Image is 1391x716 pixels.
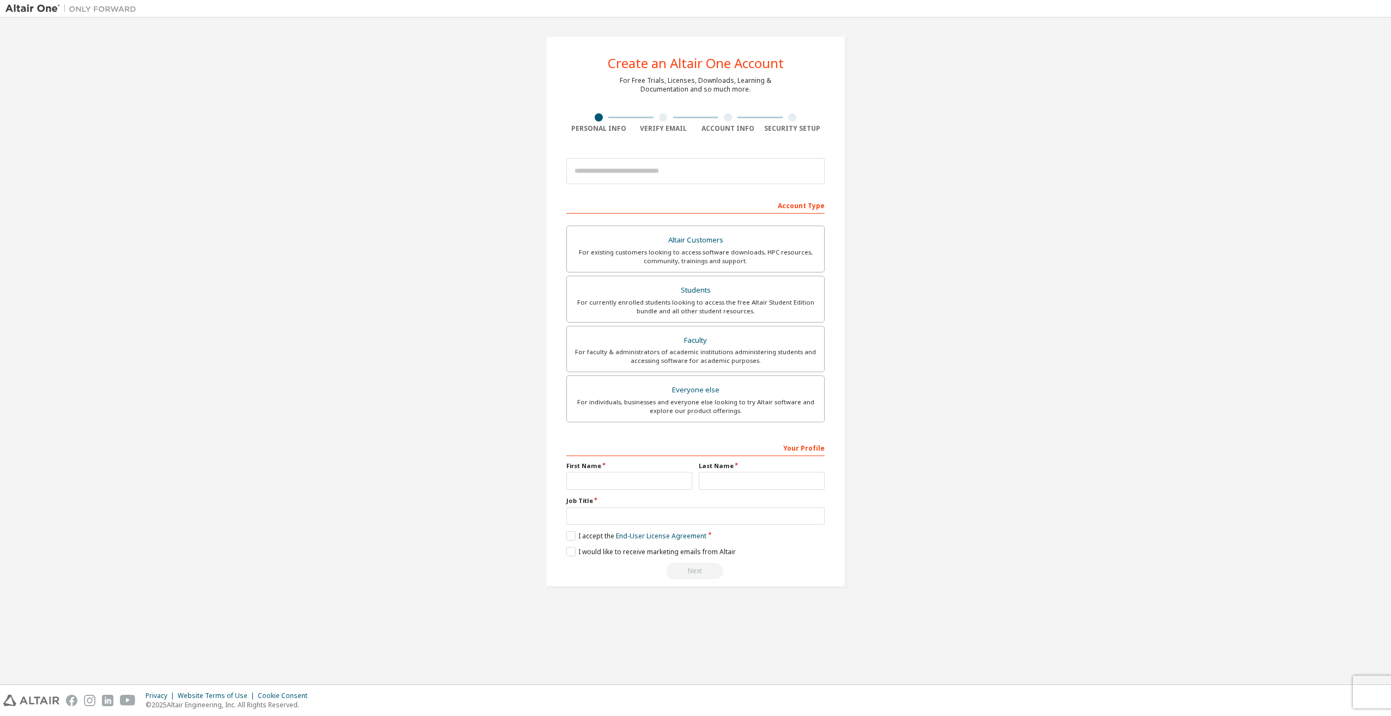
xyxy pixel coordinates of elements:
div: For Free Trials, Licenses, Downloads, Learning & Documentation and so much more. [620,76,771,94]
div: Account Info [695,124,760,133]
p: © 2025 Altair Engineering, Inc. All Rights Reserved. [146,700,314,709]
div: Read and acccept EULA to continue [566,563,825,579]
img: facebook.svg [66,695,77,706]
div: Verify Email [631,124,696,133]
img: altair_logo.svg [3,695,59,706]
div: Your Profile [566,439,825,456]
div: For individuals, businesses and everyone else looking to try Altair software and explore our prod... [573,398,818,415]
label: I accept the [566,531,706,541]
label: Last Name [699,462,825,470]
div: Cookie Consent [258,691,314,700]
div: For faculty & administrators of academic institutions administering students and accessing softwa... [573,348,818,365]
img: linkedin.svg [102,695,113,706]
div: Privacy [146,691,178,700]
label: Job Title [566,496,825,505]
div: For currently enrolled students looking to access the free Altair Student Edition bundle and all ... [573,298,818,315]
label: First Name [566,462,692,470]
div: Personal Info [566,124,631,133]
img: youtube.svg [120,695,136,706]
img: instagram.svg [84,695,95,706]
div: Faculty [573,333,818,348]
img: Altair One [5,3,142,14]
div: Website Terms of Use [178,691,258,700]
div: Students [573,283,818,298]
div: Security Setup [760,124,825,133]
div: Account Type [566,196,825,214]
div: Everyone else [573,383,818,398]
div: Create an Altair One Account [608,57,784,70]
div: Altair Customers [573,233,818,248]
label: I would like to receive marketing emails from Altair [566,547,736,556]
div: For existing customers looking to access software downloads, HPC resources, community, trainings ... [573,248,818,265]
a: End-User License Agreement [616,531,706,541]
